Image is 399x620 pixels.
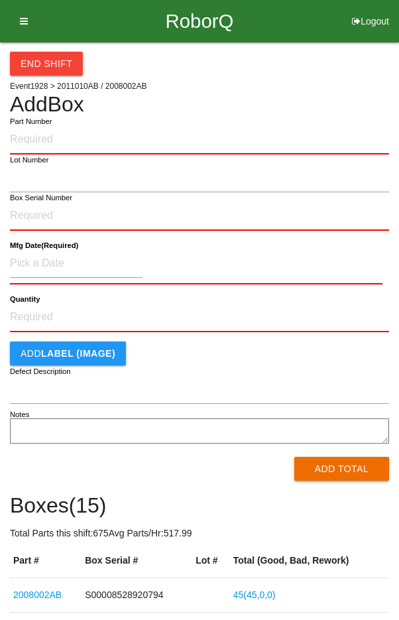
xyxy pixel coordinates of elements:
[13,589,62,600] a: 2008002AB
[41,348,115,359] b: LABEL (IMAGE)
[10,155,49,166] label: Lot Number
[10,116,52,127] label: Part Number
[10,241,78,250] b: Mfg Date (Required)
[10,192,72,204] label: Box Serial Number
[10,527,389,540] p: Total Parts this shift: 675 Avg Parts/Hr: 517.99
[233,589,276,600] a: 45(45,0,0)
[10,93,389,116] h4: Add Box
[10,366,71,377] label: Defect Description
[10,303,389,332] input: Required
[10,82,147,91] span: Event 1928 > 2011010AB / 2008002AB
[192,544,230,578] th: Lot #
[82,578,192,613] td: S00008528920794
[10,125,389,155] input: Required
[10,409,29,420] label: Notes
[82,544,192,578] th: Box Serial #
[10,341,126,365] button: AddLABEL (IMAGE)
[10,202,389,231] input: Required
[10,249,142,278] input: Pick a Date
[10,544,82,578] th: Part #
[10,295,40,304] b: Quantity
[294,457,389,481] button: Add Total
[230,544,389,578] th: Total (Good, Bad, Rework)
[10,494,389,517] h4: Boxes ( 15 )
[10,52,83,76] button: End Shift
